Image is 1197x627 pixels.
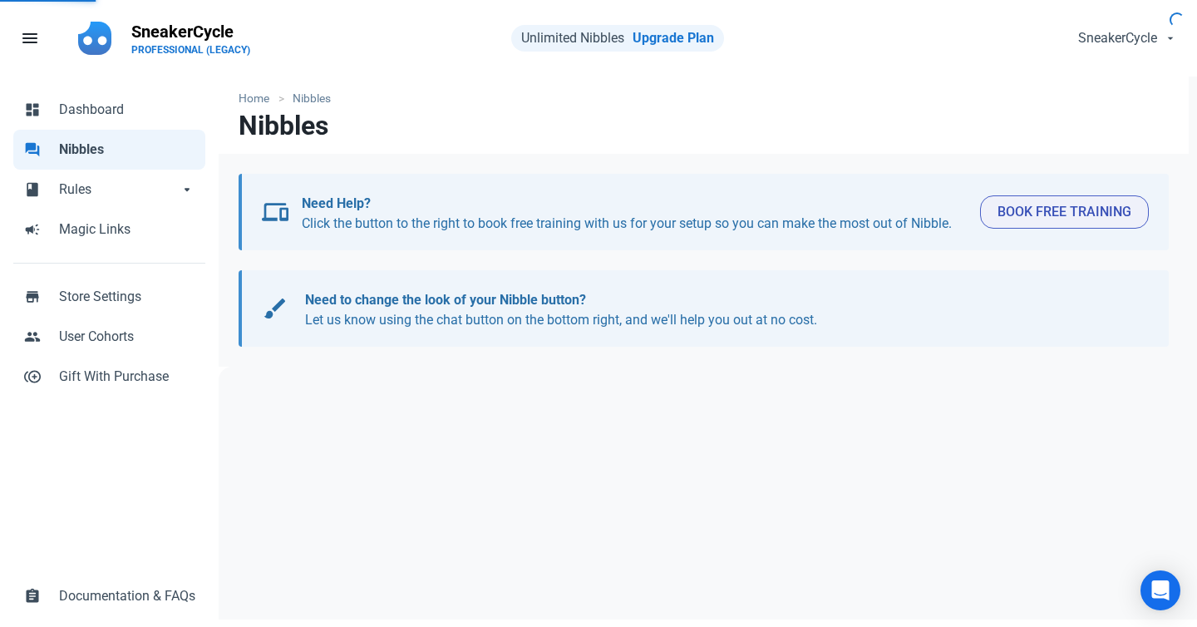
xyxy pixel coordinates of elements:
span: campaign [24,220,41,236]
a: storeStore Settings [13,277,205,317]
p: Let us know using the chat button on the bottom right, and we'll help you out at no cost. [305,290,1132,330]
span: Unlimited Nibbles [521,30,624,46]
a: forumNibbles [13,130,205,170]
button: SneakerCycle [1064,22,1187,55]
span: book [24,180,41,196]
h1: Nibbles [239,111,328,141]
span: Book Free Training [997,202,1131,222]
span: assignment [24,586,41,603]
span: Dashboard [59,100,195,120]
span: arrow_drop_down [179,180,195,196]
span: Magic Links [59,220,195,239]
p: PROFESSIONAL (LEGACY) [131,43,250,57]
span: forum [24,140,41,156]
a: bookRulesarrow_drop_down [13,170,205,210]
a: peopleUser Cohorts [13,317,205,357]
a: dashboardDashboard [13,90,205,130]
span: control_point_duplicate [24,367,41,383]
a: assignmentDocumentation & FAQs [13,576,205,616]
span: User Cohorts [59,327,195,347]
a: Upgrade Plan [633,30,714,46]
a: control_point_duplicateGift With Purchase [13,357,205,397]
span: Nibbles [59,140,195,160]
b: Need Help? [302,195,371,211]
a: Home [239,90,278,107]
span: menu [20,28,40,48]
span: store [24,287,41,304]
span: brush [262,295,288,322]
span: Rules [59,180,179,200]
nav: breadcrumbs [219,77,1189,111]
div: Open Intercom Messenger [1140,570,1180,610]
button: Book Free Training [980,195,1149,229]
span: dashboard [24,100,41,116]
span: people [24,327,41,343]
p: Click the button to the right to book free training with us for your setup so you can make the mo... [302,194,966,234]
a: campaignMagic Links [13,210,205,249]
span: devices [262,199,288,225]
span: Gift With Purchase [59,367,195,387]
p: SneakerCycle [131,20,250,43]
span: Store Settings [59,287,195,307]
span: SneakerCycle [1078,28,1157,48]
span: Documentation & FAQs [59,586,195,606]
b: Need to change the look of your Nibble button? [305,292,586,308]
a: SneakerCyclePROFESSIONAL (LEGACY) [121,13,260,63]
